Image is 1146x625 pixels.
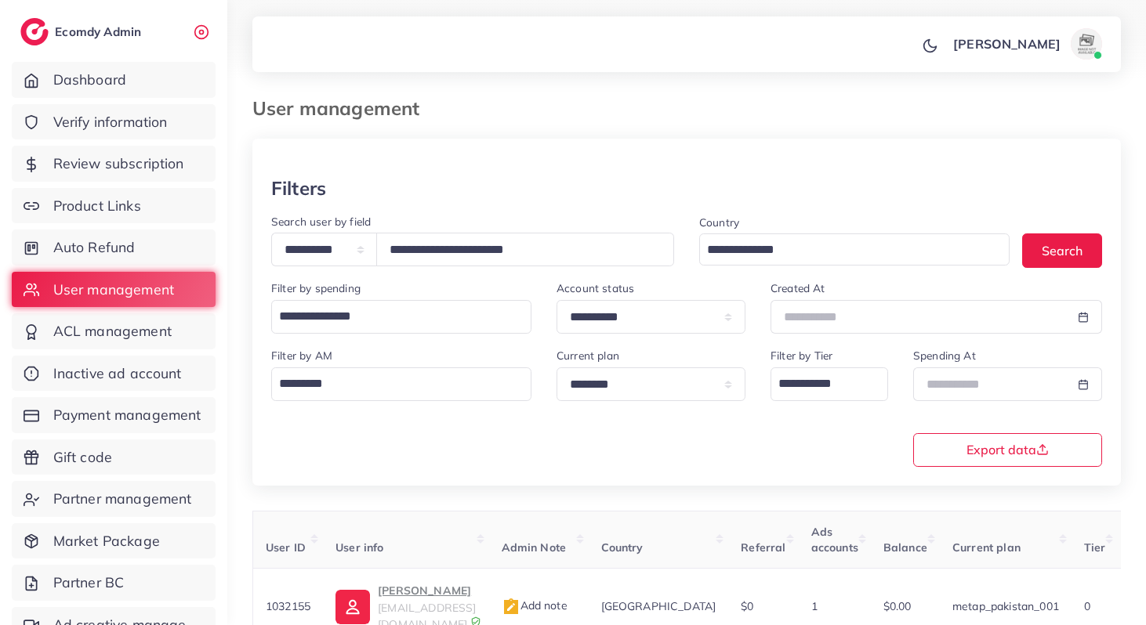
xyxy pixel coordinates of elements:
[53,112,168,132] span: Verify information
[12,397,216,433] a: Payment management
[12,272,216,308] a: User management
[773,370,868,397] input: Search for option
[913,433,1102,467] button: Export data
[274,303,511,330] input: Search for option
[271,214,371,229] label: Search user by field
[12,565,216,601] a: Partner BC
[271,348,332,363] label: Filter by AM
[53,573,125,593] span: Partner BC
[12,62,216,98] a: Dashboard
[271,280,361,296] label: Filter by spending
[53,489,192,509] span: Partner management
[12,104,216,140] a: Verify information
[378,581,476,600] p: [PERSON_NAME]
[12,439,216,475] a: Gift code
[53,280,174,300] span: User management
[945,28,1108,60] a: [PERSON_NAME]avatar
[702,238,989,262] input: Search for option
[771,280,825,296] label: Created At
[53,70,126,90] span: Dashboard
[883,599,912,613] span: $0.00
[53,447,112,468] span: Gift code
[335,590,370,624] img: ic-user-info.36bf1079.svg
[12,188,216,224] a: Product Links
[771,367,888,401] div: Search for option
[271,367,531,401] div: Search for option
[274,370,511,397] input: Search for option
[699,215,739,230] label: Country
[741,540,785,555] span: Referral
[335,540,383,555] span: User info
[53,196,141,216] span: Product Links
[55,24,145,39] h2: Ecomdy Admin
[601,599,716,613] span: [GEOGRAPHIC_DATA]
[601,540,644,555] span: Country
[12,229,216,266] a: Auto Refund
[12,356,216,392] a: Inactive ad account
[271,177,326,200] h3: Filters
[913,348,976,363] label: Spending At
[20,18,145,45] a: logoEcomdy Admin
[53,237,136,258] span: Auto Refund
[12,146,216,182] a: Review subscription
[953,34,1061,53] p: [PERSON_NAME]
[952,540,1021,555] span: Current plan
[266,599,310,613] span: 1032155
[266,540,306,555] span: User ID
[811,599,818,613] span: 1
[53,363,182,384] span: Inactive ad account
[883,540,927,555] span: Balance
[699,233,1010,266] div: Search for option
[1084,599,1090,613] span: 0
[12,523,216,559] a: Market Package
[502,540,567,555] span: Admin Note
[557,280,634,296] label: Account status
[1022,233,1102,267] button: Search
[20,18,49,45] img: logo
[53,154,184,174] span: Review subscription
[966,443,1049,456] span: Export data
[271,300,531,334] div: Search for option
[1071,28,1102,60] img: avatar
[1084,540,1106,555] span: Tier
[502,598,568,612] span: Add note
[12,313,216,349] a: ACL management
[952,599,1059,613] span: metap_pakistan_001
[741,599,753,613] span: $0
[502,598,520,616] img: admin_note.cdd0b510.svg
[771,348,832,363] label: Filter by Tier
[53,405,201,425] span: Payment management
[53,531,160,551] span: Market Package
[811,525,858,555] span: Ads accounts
[252,97,432,120] h3: User management
[53,321,172,341] span: ACL management
[12,481,216,517] a: Partner management
[557,348,619,363] label: Current plan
